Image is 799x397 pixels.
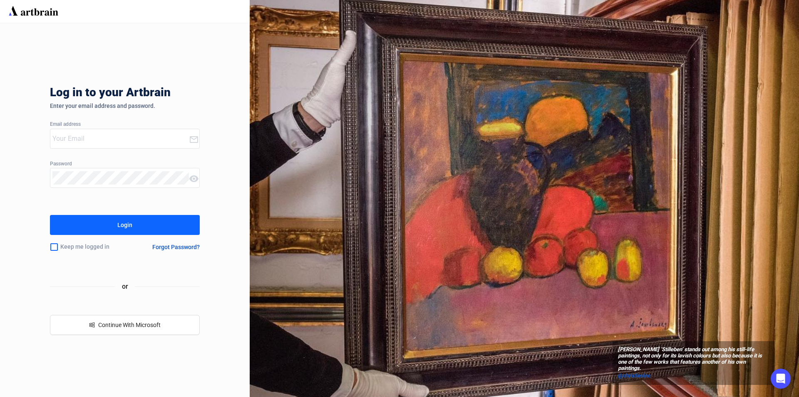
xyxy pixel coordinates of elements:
button: Login [50,215,200,235]
span: [PERSON_NAME] ‘Stilleben’ stands out among his still-life paintings, not only for its lavish colo... [618,347,769,372]
div: Log in to your Artbrain [50,86,300,102]
input: Your Email [52,132,189,145]
a: @christiesinc [618,372,769,380]
div: Login [117,218,132,232]
button: windowsContinue With Microsoft [50,315,200,335]
div: Password [50,161,200,167]
div: Enter your email address and password. [50,102,200,109]
span: Continue With Microsoft [98,322,161,328]
span: or [115,281,135,292]
span: windows [89,322,95,328]
div: Open Intercom Messenger [771,369,791,389]
div: Email address [50,122,200,127]
div: Keep me logged in [50,238,132,256]
span: @christiesinc [618,372,651,379]
div: Forgot Password? [152,244,200,250]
